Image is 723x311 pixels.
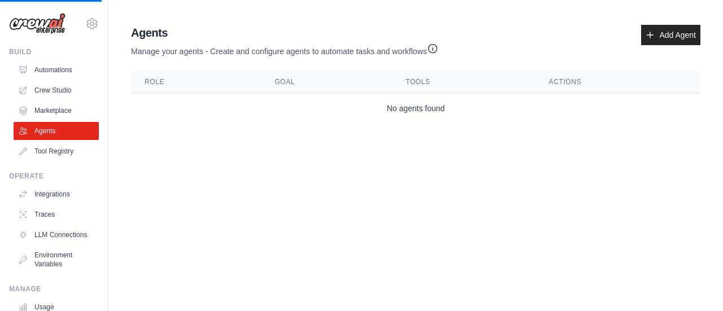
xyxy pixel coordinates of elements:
[261,71,392,94] th: Goal
[9,172,99,181] div: Operate
[535,71,700,94] th: Actions
[131,71,261,94] th: Role
[14,205,99,224] a: Traces
[9,13,66,34] img: Logo
[131,25,438,41] h2: Agents
[14,81,99,99] a: Crew Studio
[14,185,99,203] a: Integrations
[14,246,99,273] a: Environment Variables
[14,102,99,120] a: Marketplace
[9,47,99,56] div: Build
[14,61,99,79] a: Automations
[641,25,700,45] a: Add Agent
[14,122,99,140] a: Agents
[9,284,99,294] div: Manage
[14,226,99,244] a: LLM Connections
[392,71,535,94] th: Tools
[131,41,438,57] p: Manage your agents - Create and configure agents to automate tasks and workflows
[131,94,700,124] td: No agents found
[14,142,99,160] a: Tool Registry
